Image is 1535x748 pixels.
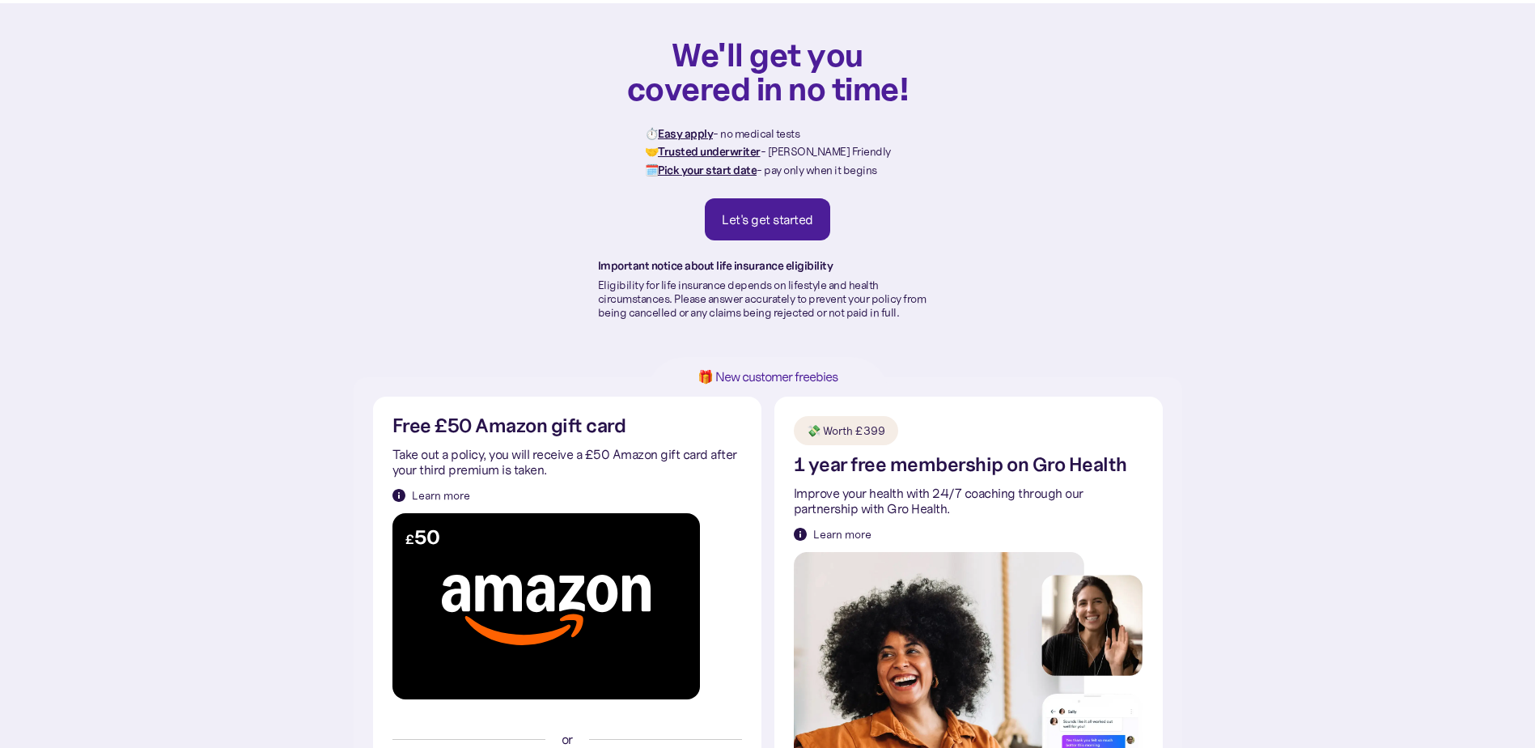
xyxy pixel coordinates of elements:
strong: Important notice about life insurance eligibility [598,258,833,273]
p: Take out a policy, you will receive a £50 Amazon gift card after your third premium is taken. [392,447,742,478]
strong: Trusted underwriter [658,144,761,159]
a: Learn more [392,487,470,504]
h1: 🎁 New customer freebies [672,370,863,384]
p: ⏱️ - no medical tests 🤝 - [PERSON_NAME] Friendly 🗓️ - pay only when it begins [645,125,891,179]
div: 💸 Worth £399 [807,423,885,439]
p: Improve your health with 24/7 coaching through our partnership with Gro Health. [794,486,1143,516]
div: Learn more [412,487,470,504]
div: Learn more [813,526,871,542]
h2: 1 year free membership on Gro Health [794,455,1127,475]
p: or [562,732,573,747]
div: Let's get started [722,211,813,227]
strong: Easy apply [658,126,713,141]
a: Let's get started [705,198,830,240]
h2: Free £50 Amazon gift card [392,416,626,436]
strong: Pick your start date [658,163,757,177]
h1: We'll get you covered in no time! [626,37,910,105]
p: Eligibility for life insurance depends on lifestyle and health circumstances. Please answer accur... [598,278,938,319]
a: Learn more [794,526,871,542]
